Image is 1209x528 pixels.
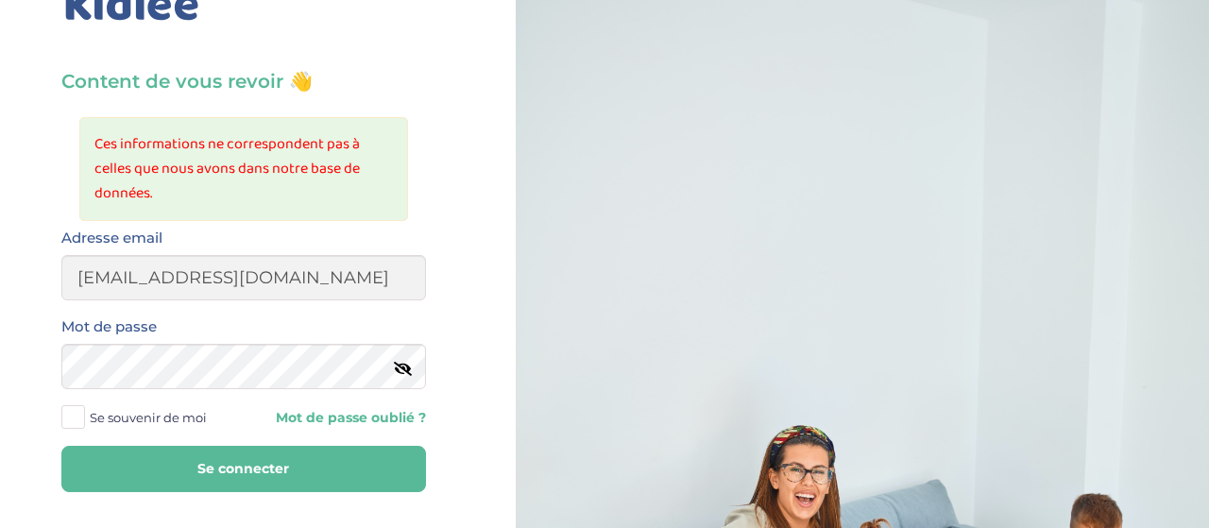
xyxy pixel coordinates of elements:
[258,409,426,427] a: Mot de passe oublié ?
[61,446,426,492] button: Se connecter
[61,315,157,339] label: Mot de passe
[94,132,392,206] li: Ces informations ne correspondent pas à celles que nous avons dans notre base de données.
[61,68,426,94] h3: Content de vous revoir 👋
[90,405,207,430] span: Se souvenir de moi
[61,255,426,300] input: Email
[61,226,162,250] label: Adresse email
